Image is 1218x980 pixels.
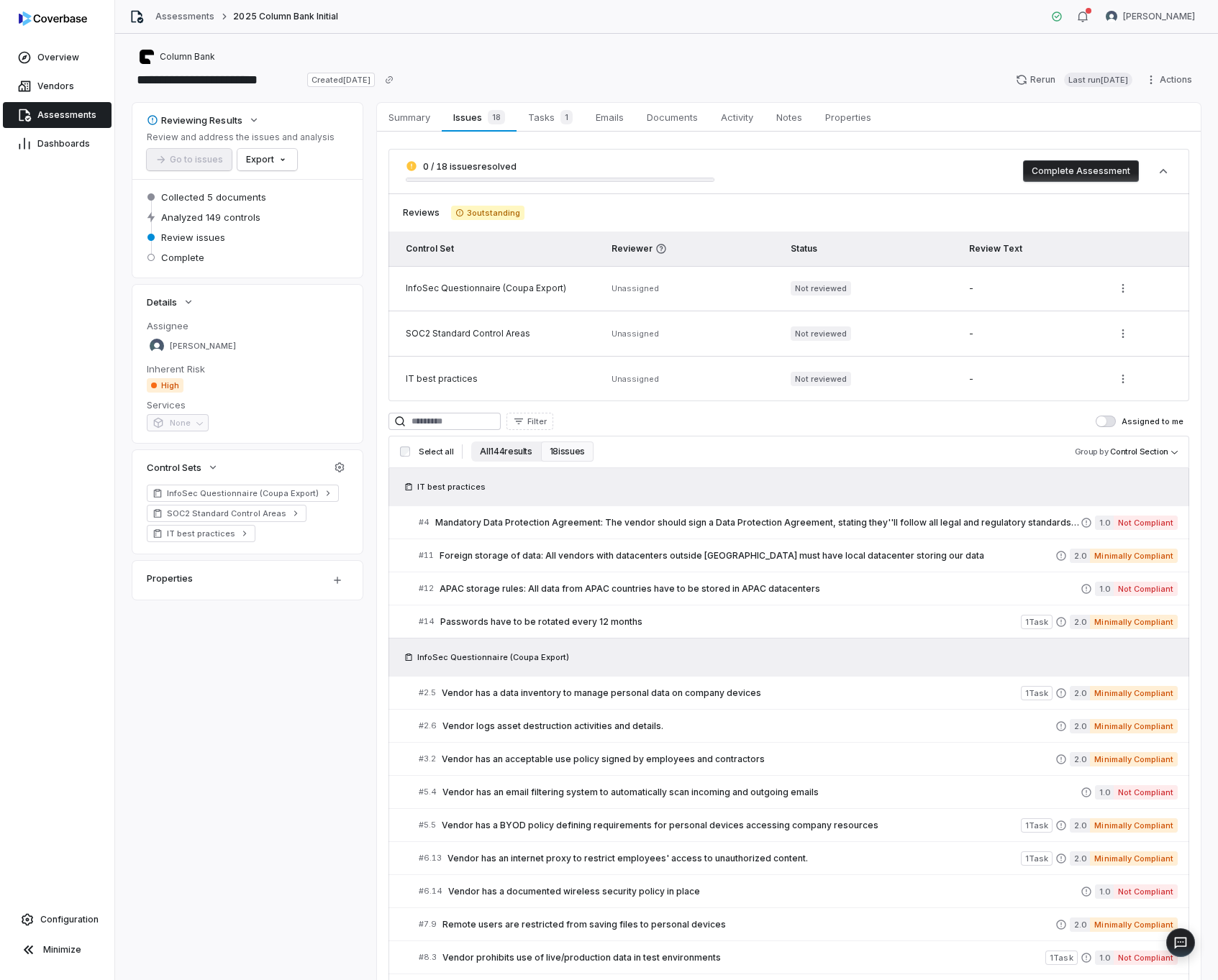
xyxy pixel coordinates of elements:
[376,67,402,93] button: Copy link
[440,616,1021,628] span: Passwords have to be rotated every 12 months
[506,413,553,430] button: Filter
[419,919,437,930] span: # 7.9
[307,73,375,87] span: Created [DATE]
[791,281,851,296] span: Not reviewed
[527,416,547,427] span: Filter
[3,131,112,157] a: Dashboards
[406,243,454,254] span: Control Set
[419,605,1178,638] a: #14Passwords have to be rotated every 12 months1Task2.0Minimally Compliant
[1045,951,1077,965] span: 1 Task
[419,875,1178,907] a: #6.14Vendor has a documented wireless security policy in place1.0Not Compliant
[161,251,204,264] span: Complete
[167,508,286,519] span: SOC2 Standard Control Areas
[791,326,851,341] span: Not reviewed
[1095,785,1114,800] span: 1.0
[1095,884,1114,899] span: 1.0
[170,341,236,352] span: [PERSON_NAME]
[442,754,1055,765] span: Vendor has an acceptable use policy signed by employees and contractors
[6,907,109,933] a: Configuration
[442,820,1021,831] span: Vendor has a BYOD policy defining requirements for personal devices accessing company resources
[400,447,410,457] input: Select all
[715,108,759,127] span: Activity
[419,853,442,864] span: # 6.13
[1090,549,1178,563] span: Minimally Compliant
[1021,686,1053,700] span: 1 Task
[40,914,99,925] span: Configuration
[161,231,225,244] span: Review issues
[612,243,773,255] span: Reviewer
[147,132,335,143] p: Review and address the issues and analysis
[1114,516,1178,530] span: Not Compliant
[791,243,817,254] span: Status
[1070,549,1090,563] span: 2.0
[1095,951,1114,965] span: 1.0
[560,110,573,124] span: 1
[1095,582,1114,596] span: 1.0
[419,941,1178,974] a: #8.3Vendor prohibits use of live/production data in test environments1Task1.0Not Compliant
[147,505,306,522] a: SOC2 Standard Control Areas
[237,149,297,170] button: Export
[969,328,1095,339] div: -
[442,787,1081,798] span: Vendor has an email filtering system to automatically scan incoming and outgoing emails
[147,319,348,332] dt: Assignee
[419,506,1178,539] a: #4Mandatory Data Protection Agreement: The vendor should sign a Data Protection Agreement, statin...
[419,687,436,698] span: # 2.5
[3,73,112,99] a: Vendors
[419,583,434,594] span: # 12
[419,842,1178,874] a: #6.13Vendor has an internet proxy to restrict employees' access to unauthorized content.1Task2.0M...
[167,528,235,539] span: IT best practices
[406,328,594,339] div: SOC2 Standard Control Areas
[419,677,1178,709] a: #2.5Vendor has a data inventory to manage personal data on company devices1Task2.0Minimally Compl...
[1114,785,1178,800] span: Not Compliant
[641,108,704,127] span: Documents
[969,243,1022,254] span: Review Text
[419,550,434,561] span: # 11
[419,787,437,797] span: # 5.4
[161,211,260,224] span: Analyzed 149 controls
[1007,69,1141,91] button: RerunLast run[DATE]
[612,283,659,293] span: Unassigned
[160,51,215,63] span: Column Bank
[3,45,112,70] a: Overview
[147,296,177,308] span: Details
[419,952,437,963] span: # 8.3
[435,517,1081,528] span: Mandatory Data Protection Agreement: The vendor should sign a Data Protection Agreement, stating ...
[1090,917,1178,932] span: Minimally Compliant
[37,52,79,63] span: Overview
[1123,11,1195,22] span: [PERSON_NAME]
[1114,582,1178,596] span: Not Compliant
[1070,818,1090,833] span: 2.0
[488,110,505,124] span: 18
[1075,447,1109,457] span: Group by
[150,339,164,353] img: Daniel Aranibar avatar
[147,525,255,542] a: IT best practices
[1090,686,1178,700] span: Minimally Compliant
[1070,615,1090,629] span: 2.0
[1097,6,1204,27] button: Daniel Aranibar avatar[PERSON_NAME]
[612,329,659,339] span: Unassigned
[419,616,435,627] span: # 14
[147,378,183,393] span: High
[1021,818,1053,833] span: 1 Task
[37,138,90,150] span: Dashboards
[383,108,436,127] span: Summary
[419,572,1178,605] a: #12APAC storage rules: All data from APAC countries have to be stored in APAC datacenters1.0Not C...
[1070,752,1090,766] span: 2.0
[419,447,453,457] span: Select all
[1096,416,1183,427] label: Assigned to me
[1141,69,1201,91] button: Actions
[440,550,1055,562] span: Foreign storage of data: All vendors with datacenters outside [GEOGRAPHIC_DATA] must have local d...
[161,191,266,203] span: Collected 5 documents
[541,441,594,462] button: 18 issues
[147,362,348,375] dt: Inherent Risk
[419,809,1178,841] a: #5.5Vendor has a BYOD policy defining requirements for personal devices accessing company resourc...
[1070,719,1090,733] span: 2.0
[419,886,442,897] span: # 6.14
[440,583,1081,595] span: APAC storage rules: All data from APAC countries have to be stored in APAC datacenters
[442,919,1055,930] span: Remote users are restricted from saving files to personal devices
[471,441,540,462] button: All 144 results
[3,102,112,128] a: Assessments
[590,108,630,127] span: Emails
[419,710,1178,742] a: #2.6Vendor logs asset destruction activities and details.2.0Minimally Compliant
[142,454,223,480] button: Control Sets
